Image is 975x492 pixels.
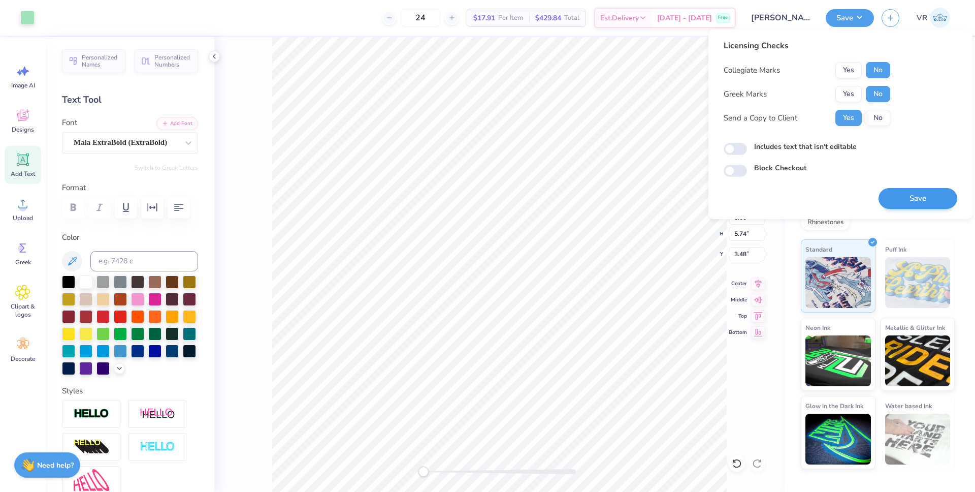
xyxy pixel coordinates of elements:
[743,8,818,28] input: Untitled Design
[885,335,951,386] img: Metallic & Glitter Ink
[156,117,198,130] button: Add Font
[866,62,890,78] button: No
[62,117,77,129] label: Font
[835,110,862,126] button: Yes
[657,13,712,23] span: [DATE] - [DATE]
[729,280,747,288] span: Center
[805,335,871,386] img: Neon Ink
[90,251,198,271] input: e.g. 7428 c
[82,54,119,68] span: Personalized Names
[917,12,927,24] span: VR
[74,469,109,491] img: Free Distort
[805,414,871,465] img: Glow in the Dark Ink
[62,232,198,243] label: Color
[835,62,862,78] button: Yes
[930,8,950,28] img: Vincent Roxas
[754,163,806,173] label: Block Checkout
[805,401,863,411] span: Glow in the Dark Ink
[62,182,198,194] label: Format
[62,49,125,73] button: Personalized Names
[805,257,871,308] img: Standard
[718,14,728,21] span: Free
[11,170,35,178] span: Add Text
[885,257,951,308] img: Puff Ink
[140,408,175,420] img: Shadow
[418,467,429,477] div: Accessibility label
[74,439,109,455] img: 3D Illusion
[912,8,955,28] a: VR
[154,54,192,68] span: Personalized Numbers
[564,13,579,23] span: Total
[805,244,832,255] span: Standard
[801,215,850,230] div: Rhinestones
[724,65,780,76] div: Collegiate Marks
[724,112,797,124] div: Send a Copy to Client
[13,214,33,222] span: Upload
[473,13,495,23] span: $17.91
[62,93,198,107] div: Text Tool
[535,13,561,23] span: $429.84
[11,355,35,363] span: Decorate
[885,322,945,333] span: Metallic & Glitter Ink
[866,110,890,126] button: No
[885,414,951,465] img: Water based Ink
[74,408,109,420] img: Stroke
[135,164,198,172] button: Switch to Greek Letters
[62,385,83,397] label: Styles
[866,86,890,102] button: No
[885,401,932,411] span: Water based Ink
[11,81,35,89] span: Image AI
[879,188,957,209] button: Save
[401,9,440,27] input: – –
[15,258,31,266] span: Greek
[498,13,523,23] span: Per Item
[12,126,34,134] span: Designs
[724,40,890,52] div: Licensing Checks
[600,13,639,23] span: Est. Delivery
[135,49,198,73] button: Personalized Numbers
[729,312,747,320] span: Top
[754,141,857,152] label: Includes text that isn't editable
[37,460,74,470] strong: Need help?
[729,296,747,304] span: Middle
[724,88,767,100] div: Greek Marks
[805,322,830,333] span: Neon Ink
[835,86,862,102] button: Yes
[140,441,175,453] img: Negative Space
[826,9,874,27] button: Save
[6,302,40,319] span: Clipart & logos
[885,244,906,255] span: Puff Ink
[729,328,747,336] span: Bottom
